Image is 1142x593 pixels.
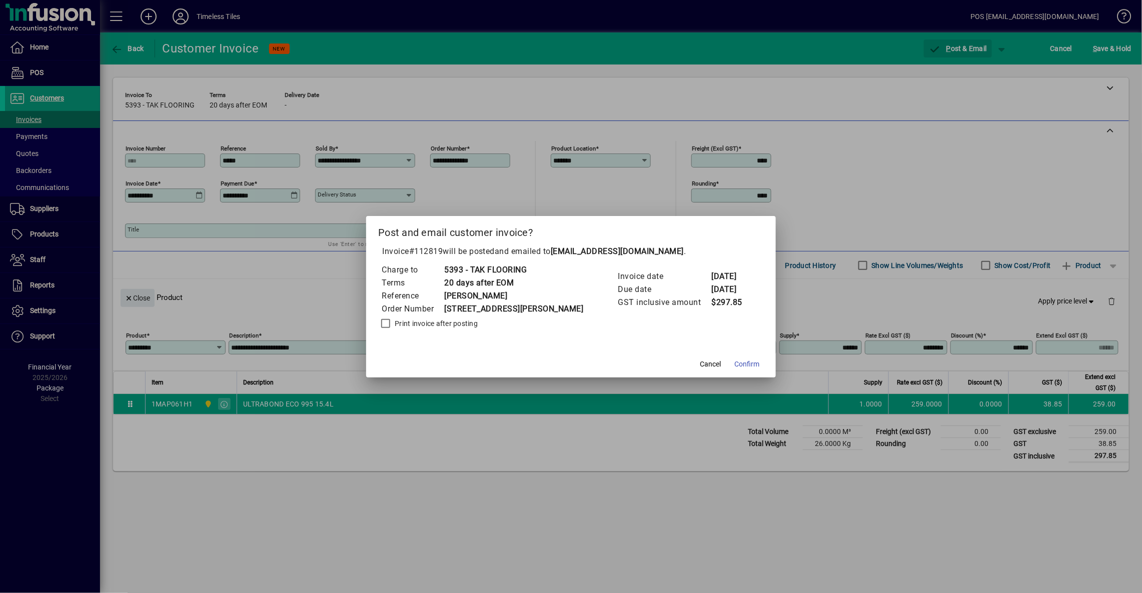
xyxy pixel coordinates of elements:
td: $297.85 [711,296,751,309]
td: Due date [618,283,711,296]
td: [PERSON_NAME] [444,289,584,302]
span: Confirm [735,359,760,369]
td: [STREET_ADDRESS][PERSON_NAME] [444,302,584,315]
button: Confirm [731,355,764,373]
td: [DATE] [711,283,751,296]
td: Terms [381,276,444,289]
h2: Post and email customer invoice? [366,216,776,245]
td: Charge to [381,263,444,276]
button: Cancel [695,355,727,373]
label: Print invoice after posting [393,318,478,328]
span: and emailed to [495,246,684,256]
td: Order Number [381,302,444,315]
td: 20 days after EOM [444,276,584,289]
td: 5393 - TAK FLOORING [444,263,584,276]
b: [EMAIL_ADDRESS][DOMAIN_NAME] [551,246,684,256]
td: Invoice date [618,270,711,283]
td: Reference [381,289,444,302]
td: GST inclusive amount [618,296,711,309]
td: [DATE] [711,270,751,283]
span: #112819 [409,246,443,256]
span: Cancel [700,359,721,369]
p: Invoice will be posted . [378,245,764,257]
